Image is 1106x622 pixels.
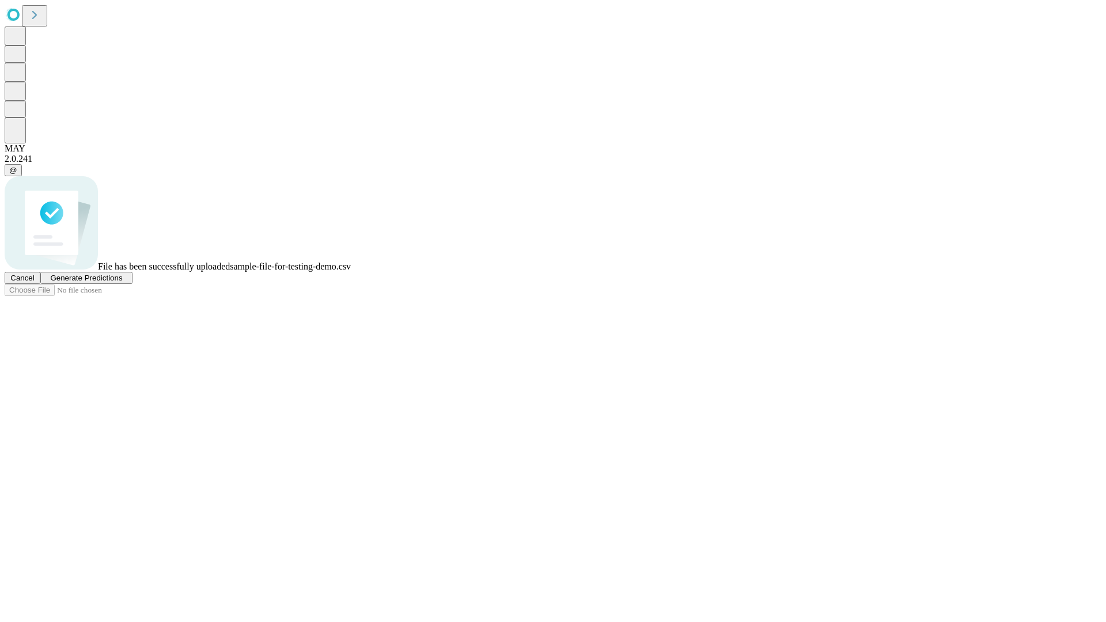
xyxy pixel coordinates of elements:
button: @ [5,164,22,176]
span: Generate Predictions [50,274,122,282]
div: MAY [5,143,1101,154]
button: Cancel [5,272,40,284]
div: 2.0.241 [5,154,1101,164]
span: sample-file-for-testing-demo.csv [230,261,351,271]
button: Generate Predictions [40,272,132,284]
span: @ [9,166,17,175]
span: File has been successfully uploaded [98,261,230,271]
span: Cancel [10,274,35,282]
